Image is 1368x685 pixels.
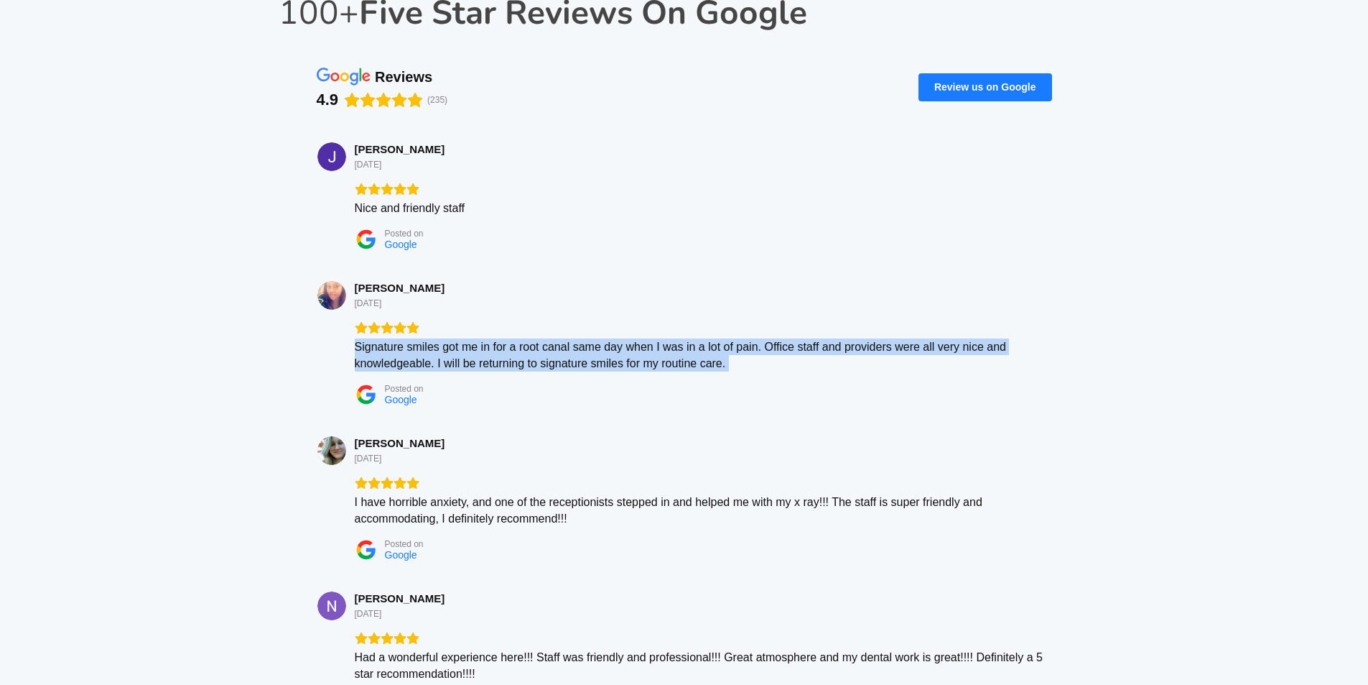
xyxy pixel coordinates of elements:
[355,282,445,295] span: [PERSON_NAME]
[385,539,424,561] div: Posted on
[934,81,1036,93] span: Review us on Google
[375,68,432,86] div: reviews
[317,142,346,171] img: Joshua Newsome
[355,632,1051,645] div: Rating: 5.0 out of 5
[317,90,424,110] div: Rating: 4.9 out of 5
[317,436,346,465] a: View on Google
[355,437,445,450] span: [PERSON_NAME]
[317,592,346,620] img: Nehemiah Jenkins
[355,282,445,295] a: Review by Ashley Brooks
[355,538,424,561] a: Posted on Google
[918,73,1052,101] button: Review us on Google
[317,592,346,620] a: View on Google
[385,384,424,405] div: Posted on
[385,549,424,561] div: Google
[317,281,346,310] img: Ashley Brooks
[355,143,445,156] a: Review by Joshua Newsome
[355,183,1051,196] div: Rating: 5.0 out of 5
[355,383,424,406] a: Posted on Google
[427,95,447,105] span: (235)
[355,159,382,170] div: [DATE]
[317,90,339,110] div: 4.9
[355,200,1051,216] div: Nice and friendly staff
[355,298,382,309] div: [DATE]
[355,228,424,251] a: Posted on Google
[317,281,346,310] a: View on Google
[385,394,424,405] div: Google
[385,239,424,250] div: Google
[355,437,445,450] a: Review by Zoe Wallace
[355,453,382,464] div: [DATE]
[355,339,1051,372] div: Signature smiles got me in for a root canal same day when I was in a lot of pain. Office staff an...
[317,436,346,465] img: Zoe Wallace
[355,592,445,605] span: [PERSON_NAME]
[355,143,445,156] span: [PERSON_NAME]
[355,592,445,605] a: Review by Nehemiah Jenkins
[317,142,346,171] a: View on Google
[355,608,382,620] div: [DATE]
[385,229,424,250] div: Posted on
[355,649,1051,682] div: Had a wonderful experience here!!! Staff was friendly and professional!!! Great atmosphere and my...
[355,494,1051,527] div: I have horrible anxiety, and one of the receptionists stepped in and helped me with my x ray!!! T...
[355,321,1051,334] div: Rating: 5.0 out of 5
[355,477,1051,489] div: Rating: 5.0 out of 5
